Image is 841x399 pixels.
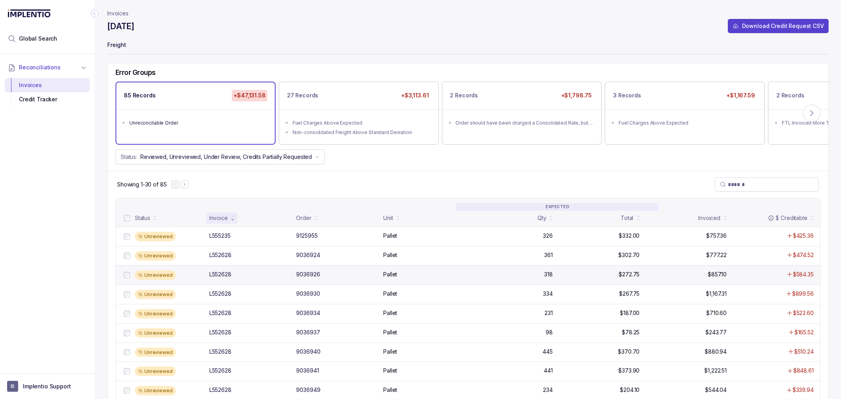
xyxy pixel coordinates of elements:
[706,290,727,298] p: $1,167.31
[124,91,156,99] p: 85 Records
[537,214,546,222] div: Qty
[293,129,430,136] div: Non-consolidated Freight Above Standard Deviation
[135,251,176,261] div: Unreviewed
[793,270,814,278] p: $584.35
[135,367,176,376] div: Unreviewed
[619,270,640,278] p: $272.75
[135,232,176,241] div: Unreviewed
[456,203,659,211] p: EXPECTED
[698,214,720,222] div: Invoiced
[5,76,90,108] div: Reconciliations
[613,91,641,99] p: 3 Records
[117,181,166,188] div: Remaining page entries
[399,90,431,101] p: +$3,113.61
[768,214,807,222] div: $ Creditable
[296,386,321,394] div: 9036949
[19,63,61,71] span: Reconciliations
[621,214,633,222] div: Total
[705,386,727,394] p: $544.04
[705,367,727,375] p: $1,222.51
[107,9,129,17] p: Invoices
[543,386,553,394] p: 234
[546,328,553,336] p: 98
[181,181,188,188] button: Next Page
[383,309,397,317] p: Pallet
[543,232,553,240] p: 326
[121,153,137,161] p: Status:
[293,119,430,127] div: Fuel Charges Above Expected
[793,232,814,240] p: $425.36
[124,291,130,298] input: checkbox-checkbox
[90,9,99,18] div: Collapse Icon
[296,232,318,240] div: 9125955
[116,149,325,164] button: Status:Reviewed, Unreviewed, Under Review, Credits Partially Requested
[619,232,640,240] p: $332.00
[135,328,176,338] div: Unreviewed
[124,368,130,375] input: checkbox-checkbox
[450,91,478,99] p: 2 Records
[124,253,130,259] input: checkbox-checkbox
[209,367,231,375] div: L552628
[706,251,727,259] p: $777.22
[545,309,553,317] p: 231
[209,214,228,222] div: Invoice
[107,38,829,54] p: Freight
[116,68,156,77] h5: Error Groups
[544,270,553,278] p: 318
[742,22,824,30] p: Download Credit Request CSV
[728,19,829,33] button: Download Credit Request CSV
[706,232,727,240] p: $757.36
[383,251,397,259] p: Pallet
[135,270,176,280] div: Unreviewed
[124,388,130,394] input: checkbox-checkbox
[559,90,594,101] p: +$1,798.75
[124,272,130,278] input: checkbox-checkbox
[5,59,90,76] button: Reconciliations
[543,348,553,356] p: 445
[296,214,311,222] div: Order
[296,328,320,336] div: 9036937
[706,309,727,317] p: $710.60
[7,381,18,392] span: User initials
[383,367,397,375] p: Pallet
[209,386,231,394] div: L552628
[619,119,756,127] div: Fuel Charges Above Expected
[7,381,88,392] button: User initialsImplentio Support
[383,290,397,298] p: Pallet
[209,270,231,278] div: L552628
[140,153,312,161] p: Reviewed, Unreviewed, Under Review, Credits Partially Requested
[618,348,640,356] p: $370.70
[209,251,231,259] div: L552628
[209,328,231,336] div: L552628
[135,386,176,395] div: Unreviewed
[544,367,553,375] p: 441
[793,251,814,259] p: $474.52
[383,386,397,394] p: Pallet
[124,349,130,356] input: checkbox-checkbox
[296,367,319,375] div: 9036941
[124,330,130,336] input: checkbox-checkbox
[296,290,320,298] div: 9036930
[705,328,727,336] p: $243.77
[124,215,130,221] input: checkbox-checkbox
[129,119,267,127] div: Unreconcilable Order
[725,90,757,101] p: +$1,167.59
[135,309,176,319] div: Unreviewed
[776,91,804,99] p: 2 Records
[456,119,593,127] div: Order should have been charged a Consolidated Rate, but was charged as Non-consolidated instead
[135,348,176,357] div: Unreviewed
[287,91,319,99] p: 27 Records
[543,290,553,298] p: 334
[124,233,130,240] input: checkbox-checkbox
[794,348,814,356] p: $510.24
[383,270,397,278] p: Pallet
[296,309,320,317] div: 9036934
[383,232,397,240] p: Pallet
[793,367,814,375] p: $848.61
[232,90,267,101] p: +$47,131.58
[296,251,320,259] div: 9036924
[135,214,150,222] div: Status
[296,348,321,356] div: 9036940
[620,386,640,394] p: $204.10
[622,328,640,336] p: $78.25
